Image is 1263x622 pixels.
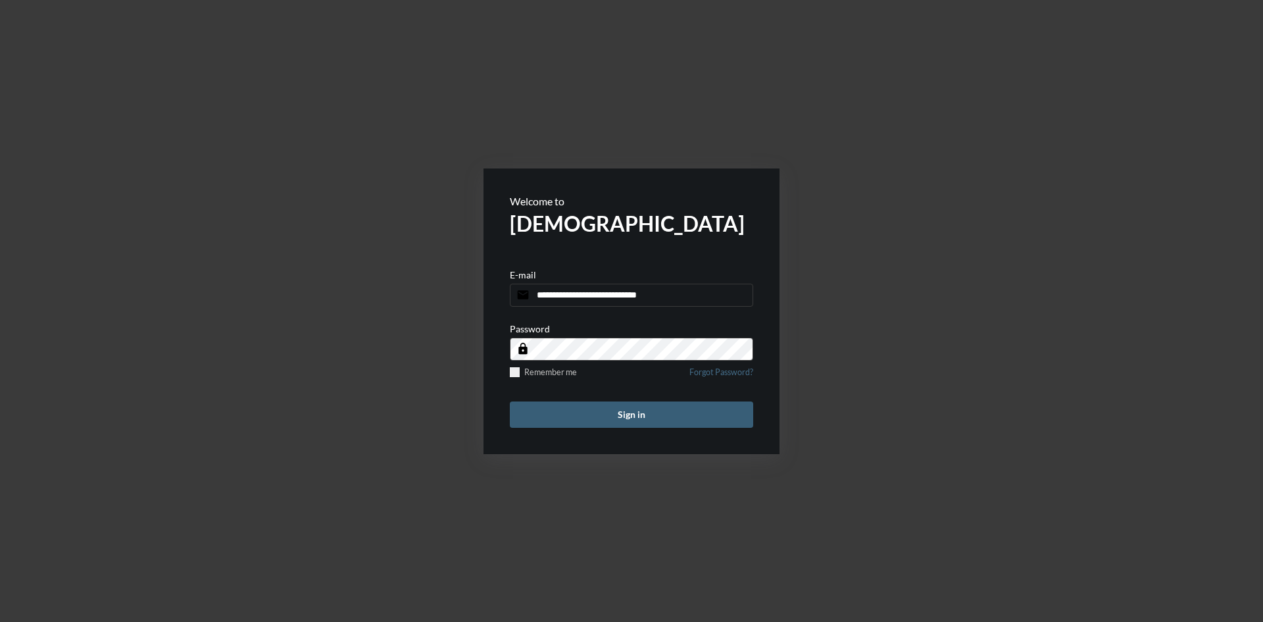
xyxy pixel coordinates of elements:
[510,367,577,377] label: Remember me
[510,195,753,207] p: Welcome to
[510,323,550,334] p: Password
[689,367,753,385] a: Forgot Password?
[510,402,753,428] button: Sign in
[510,211,753,236] h2: [DEMOGRAPHIC_DATA]
[510,269,536,280] p: E-mail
